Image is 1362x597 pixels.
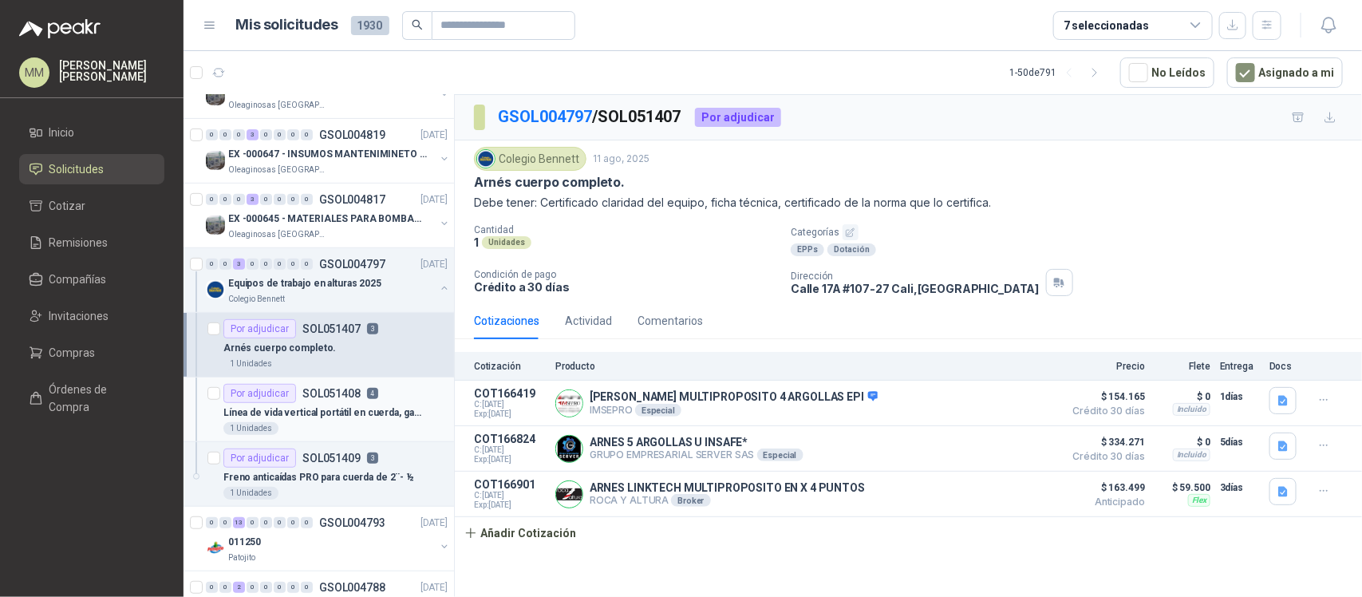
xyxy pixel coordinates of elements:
div: 0 [260,517,272,528]
div: 0 [260,582,272,593]
span: Solicitudes [49,160,105,178]
p: Cotización [474,361,546,372]
div: 0 [274,194,286,205]
p: Flete [1155,361,1210,372]
p: GRUPO EMPRESARIAL SERVER SAS [590,449,803,461]
p: 1 días [1220,387,1260,406]
p: SOL051409 [302,453,361,464]
div: 1 - 50 de 791 [1009,60,1107,85]
p: ARNES 5 ARGOLLAS U INSAFE* [590,436,803,449]
p: GSOL004817 [319,194,385,205]
div: 0 [233,194,245,205]
span: Exp: [DATE] [474,455,546,465]
p: 3 días [1220,478,1260,497]
div: Especial [635,404,681,417]
a: Compras [19,338,164,368]
div: 0 [287,259,299,270]
div: 0 [260,129,272,140]
a: Por adjudicarSOL0514093Freno anticaídas PRO para cuerda de 2¨- ½1 Unidades [184,442,454,507]
div: 3 [247,194,259,205]
p: Condición de pago [474,269,778,280]
span: Remisiones [49,234,109,251]
div: 0 [301,259,313,270]
div: 0 [219,517,231,528]
a: Solicitudes [19,154,164,184]
span: C: [DATE] [474,491,546,500]
span: Exp: [DATE] [474,500,546,510]
span: C: [DATE] [474,400,546,409]
span: 1930 [351,16,389,35]
p: EX -000645 - MATERIALES PARA BOMBAS STANDBY PLANTA [228,212,427,227]
p: Docs [1269,361,1301,372]
a: Por adjudicarSOL0514084Línea de vida vertical portátil en cuerda, gancho de 2 1/2 pulgada. Longit... [184,378,454,442]
a: Cotizar [19,191,164,221]
div: 0 [287,517,299,528]
p: Patojito [228,552,255,564]
img: Logo peakr [19,19,101,38]
h1: Mis solicitudes [236,14,338,37]
div: EPPs [791,243,824,256]
p: Oleaginosas [GEOGRAPHIC_DATA] [228,99,329,112]
p: Oleaginosas [GEOGRAPHIC_DATA] [228,164,329,176]
div: 0 [206,194,218,205]
div: 1 Unidades [223,358,278,370]
p: Colegio Bennett [228,293,285,306]
div: 0 [274,129,286,140]
div: 13 [233,517,245,528]
div: Especial [757,449,803,461]
img: Company Logo [206,151,225,170]
p: ARNES LINKTECH MULTIPROPOSITO EN X 4 PUNTOS [590,481,865,494]
div: 0 [233,129,245,140]
p: Debe tener: Certificado claridad del equipo, ficha técnica, certificado de la norma que lo certif... [474,194,1343,212]
span: Inicio [49,124,75,141]
div: Comentarios [638,312,703,330]
a: Órdenes de Compra [19,374,164,422]
img: Company Logo [206,280,225,299]
p: Arnés cuerpo completo. [474,174,625,191]
a: Inicio [19,117,164,148]
div: Dotación [827,243,876,256]
div: Colegio Bennett [474,147,586,171]
button: Añadir Cotización [455,517,586,549]
p: SOL051407 [302,323,361,334]
span: Crédito 30 días [1065,406,1145,416]
div: 0 [301,194,313,205]
p: [DATE] [420,580,448,595]
p: 1 [474,235,479,249]
p: COT166824 [474,433,546,445]
p: Cantidad [474,224,778,235]
a: 0 0 13 0 0 0 0 0 GSOL004793[DATE] Company Logo011250Patojito [206,513,451,564]
p: [DATE] [420,516,448,531]
div: 0 [301,517,313,528]
div: 0 [206,129,218,140]
a: GSOL004797 [498,107,592,126]
div: 0 [219,194,231,205]
div: Por adjudicar [223,449,296,468]
button: Asignado a mi [1227,57,1343,88]
div: 0 [274,582,286,593]
p: GSOL004797 [319,259,385,270]
p: $ 0 [1155,433,1210,452]
div: 0 [219,259,231,270]
span: $ 334.271 [1065,433,1145,452]
p: $ 0 [1155,387,1210,406]
p: Freno anticaídas PRO para cuerda de 2¨- ½ [223,470,414,485]
div: 3 [247,129,259,140]
div: 0 [287,582,299,593]
div: 0 [287,194,299,205]
div: 3 [233,259,245,270]
p: 3 [367,323,378,334]
p: 11 ago, 2025 [593,152,649,167]
div: Unidades [482,236,531,249]
p: ROCA Y ALTURA [590,494,865,507]
p: / SOL051407 [498,105,682,129]
a: 0 0 0 3 0 0 0 0 GSOL004819[DATE] Company LogoEX -000647 - INSUMOS MANTENIMINETO MECANICOOleaginos... [206,125,451,176]
div: 0 [206,582,218,593]
a: Por adjudicarSOL0514073Arnés cuerpo completo.1 Unidades [184,313,454,378]
p: [DATE] [420,257,448,272]
div: 0 [206,259,218,270]
p: [DATE] [420,192,448,208]
span: Compañías [49,271,107,288]
img: Company Logo [206,215,225,235]
p: Oleaginosas [GEOGRAPHIC_DATA] [228,228,329,241]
